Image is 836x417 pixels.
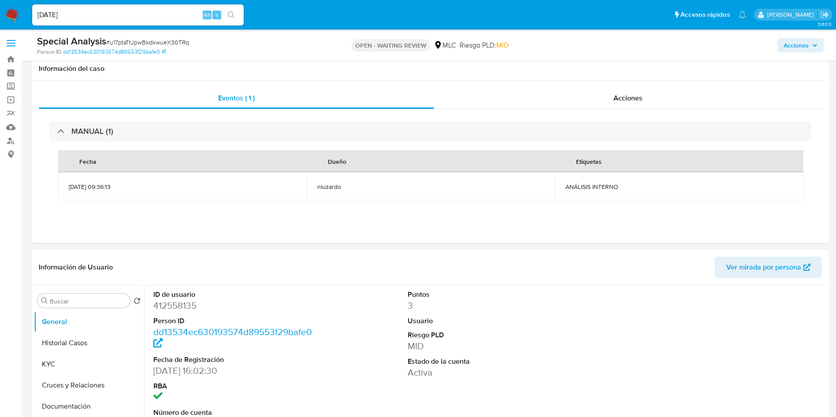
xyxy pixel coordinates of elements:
[739,11,746,18] a: Notificaciones
[715,257,822,278] button: Ver mirada por persona
[408,330,568,340] dt: Riesgo PLD
[153,325,312,351] a: dd13534ec630193574d89553f29bafe0
[32,9,244,21] input: Buscar usuario o caso...
[41,297,48,304] button: Buscar
[49,121,811,141] div: MANUAL (1)
[408,366,568,379] dd: Activa
[34,375,144,396] button: Cruces y Relaciones
[317,183,545,191] span: nluzardo
[680,10,730,19] span: Accesos rápidos
[39,263,113,272] h1: Información de Usuario
[34,396,144,417] button: Documentación
[408,316,568,326] dt: Usuario
[408,299,568,312] dd: 3
[71,126,113,136] h3: MANUAL (1)
[565,151,612,172] div: Etiquetas
[153,316,314,326] dt: Person ID
[784,38,809,52] span: Acciones
[767,11,817,19] p: nicolas.luzardo@mercadolibre.com
[613,93,643,103] span: Acciones
[69,151,107,172] div: Fecha
[34,311,144,332] button: General
[34,354,144,375] button: KYC
[777,38,824,52] button: Acciones
[63,48,166,56] a: dd13534ec630193574d89553f29bafe0
[153,365,314,377] dd: [DATE] 16:02:30
[69,183,296,191] span: [DATE] 09:36:13
[317,151,357,172] div: Dueño
[39,64,822,73] h1: Información del caso
[820,10,829,19] a: Salir
[37,48,61,56] b: Person ID
[153,355,314,365] dt: Fecha de Registración
[434,41,456,50] div: MLC
[153,381,314,391] dt: RBA
[37,34,106,48] b: Special Analysis
[153,290,314,299] dt: ID de usuario
[50,297,126,305] input: Buscar
[565,183,793,191] span: ANÁLISIS INTERNO
[726,257,801,278] span: Ver mirada por persona
[352,39,430,52] p: OPEN - WAITING REVIEW
[106,38,189,47] span: # u17ptaTtJpwBkdkwueX30TRq
[134,297,141,307] button: Volver al orden por defecto
[408,340,568,352] dd: MID
[34,332,144,354] button: Historial Casos
[216,11,218,19] span: s
[408,290,568,299] dt: Puntos
[496,40,509,50] span: MID
[204,11,211,19] span: Alt
[218,93,255,103] span: Eventos ( 1 )
[222,9,240,21] button: search-icon
[408,357,568,366] dt: Estado de la cuenta
[153,299,314,312] dd: 412558135
[460,41,509,50] span: Riesgo PLD:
